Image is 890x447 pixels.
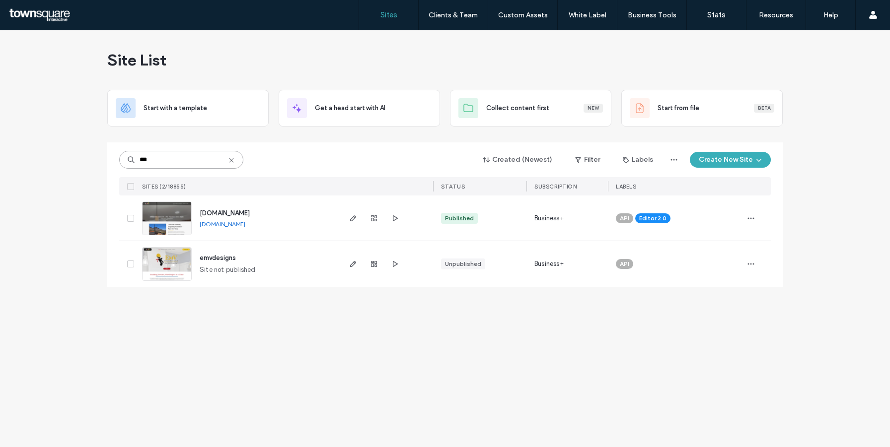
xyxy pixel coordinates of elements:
label: Custom Assets [498,11,548,19]
label: Clients & Team [429,11,478,19]
div: Start with a template [107,90,269,127]
a: emvdesigns [200,254,236,261]
span: Editor 2.0 [639,214,667,223]
label: Resources [759,11,793,19]
label: Stats [707,10,726,19]
label: White Label [569,11,606,19]
span: API [620,259,629,268]
button: Filter [565,152,610,168]
span: SUBSCRIPTION [534,183,577,190]
span: Site List [107,50,166,70]
div: Published [445,214,474,223]
div: Unpublished [445,259,481,268]
span: LABELS [616,183,636,190]
label: Sites [380,10,397,19]
span: Business+ [534,259,564,269]
div: Beta [754,104,774,113]
div: New [584,104,603,113]
label: Business Tools [628,11,676,19]
div: Start from fileBeta [621,90,783,127]
div: Get a head start with AI [279,90,440,127]
span: SITES (2/18855) [142,183,186,190]
button: Labels [614,152,662,168]
span: STATUS [441,183,465,190]
a: [DOMAIN_NAME] [200,220,245,228]
span: API [620,214,629,223]
label: Help [823,11,838,19]
span: Business+ [534,213,564,223]
span: Get a head start with AI [315,103,385,113]
span: Help [23,7,43,16]
div: Collect content firstNew [450,90,611,127]
button: Create New Site [690,152,771,168]
span: Start with a template [144,103,207,113]
a: [DOMAIN_NAME] [200,209,250,217]
span: Collect content first [486,103,549,113]
button: Created (Newest) [474,152,561,168]
span: Start from file [658,103,699,113]
span: Site not published [200,265,256,275]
